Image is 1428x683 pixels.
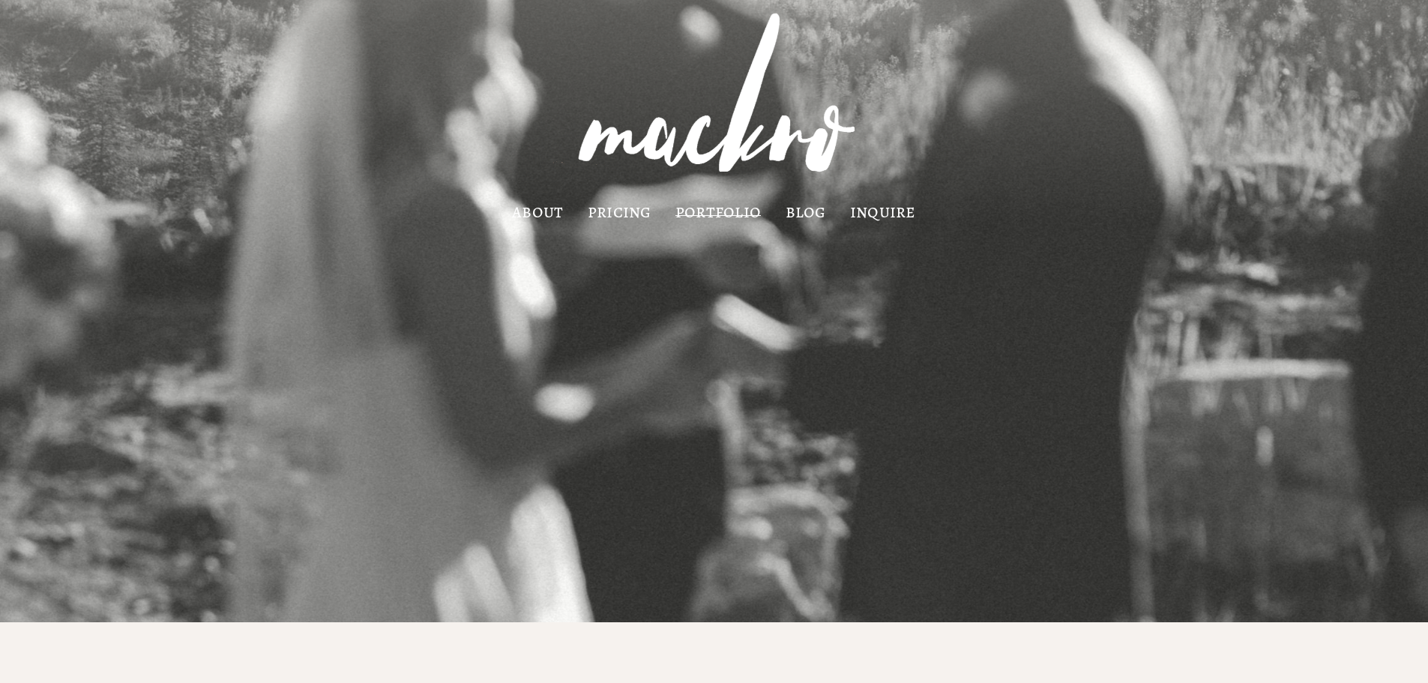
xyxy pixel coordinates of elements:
a: portfolio [675,205,761,218]
a: pricing [588,205,651,218]
a: blog [786,205,826,218]
a: inquire [850,205,916,218]
a: about [512,205,563,218]
img: MACKRO PHOTOGRAPHY | Denver Colorado Wedding Photographer [547,1,882,201]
